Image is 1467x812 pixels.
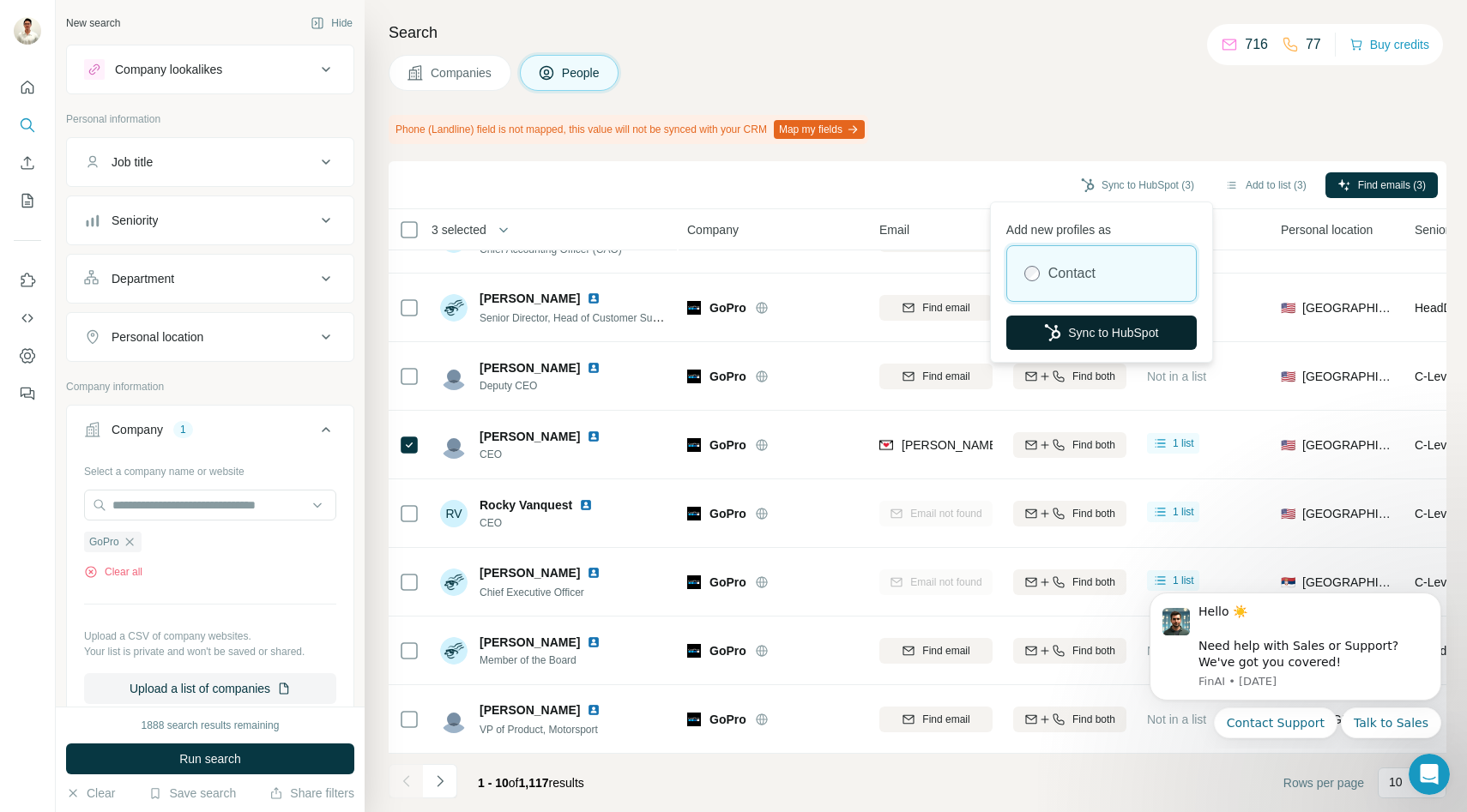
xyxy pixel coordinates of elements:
[1281,221,1373,238] span: Personal location
[1069,172,1206,198] button: Sync to HubSpot (3)
[879,707,993,732] button: Find email
[687,644,701,658] img: Logo of GoPro
[1302,368,1394,385] span: [GEOGRAPHIC_DATA]
[709,299,746,316] span: GoPro
[1302,574,1394,591] span: [GEOGRAPHIC_DATA]
[687,370,701,383] img: Logo of GoPro
[14,17,41,45] img: Avatar
[66,111,354,127] p: Personal information
[562,64,601,81] span: People
[14,110,41,141] button: Search
[478,776,509,790] span: 1 - 10
[1173,504,1194,520] span: 1 list
[1281,574,1295,591] span: 🇷🇸
[431,64,493,81] span: Companies
[509,776,519,790] span: of
[1415,370,1456,383] span: C-Level
[1415,221,1461,238] span: Seniority
[142,718,280,733] div: 1888 search results remaining
[480,244,622,256] span: Chief Accounting Officer (CAO)
[179,750,241,767] span: Run search
[774,120,865,139] button: Map my fields
[66,785,115,802] button: Clear
[480,310,676,324] span: Senior Director, Head of Customer Support
[67,141,353,183] button: Job title
[480,359,580,376] span: [PERSON_NAME]
[1281,299,1295,316] span: 🇺🇸
[440,363,468,390] img: Avatar
[709,368,746,385] span: GoPro
[480,447,607,462] span: CEO
[480,515,600,531] span: CEO
[1283,774,1364,791] span: Rows per page
[1415,507,1456,520] span: C-Level
[1072,574,1115,590] span: Find both
[14,340,41,371] button: Dashboard
[1013,569,1126,595] button: Find both
[115,61,222,78] div: Company lookalikes
[480,290,580,307] span: [PERSON_NAME]
[173,422,193,437] div: 1
[440,637,468,665] img: Avatar
[1325,172,1438,198] button: Find emails (3)
[423,764,457,798] button: Navigate to next page
[269,785,354,802] button: Share filters
[389,115,868,144] div: Phone (Landline) field is not mapped, this value will not be synced with your CRM
[480,724,598,736] span: VP of Product, Motorsport
[112,328,203,346] div: Personal location
[1302,299,1394,316] span: [GEOGRAPHIC_DATA]
[1349,33,1429,57] button: Buy credits
[1389,773,1403,791] p: 10
[67,316,353,358] button: Personal location
[1006,214,1197,238] p: Add new profiles as
[1072,712,1115,727] span: Find both
[879,364,993,389] button: Find email
[440,500,468,527] div: RV
[66,743,354,774] button: Run search
[902,438,1204,452] span: [PERSON_NAME][EMAIL_ADDRESS][DOMAIN_NAME]
[299,10,365,36] button: Hide
[480,496,572,514] span: Rocky Vanquest
[587,566,601,580] img: LinkedIn logo
[1013,501,1126,526] button: Find both
[879,221,909,238] span: Email
[67,258,353,299] button: Department
[67,49,353,90] button: Company lookalikes
[1013,638,1126,664] button: Find both
[879,436,893,454] img: provider findymail logo
[1415,438,1456,452] span: C-Level
[67,409,353,457] button: Company1
[389,21,1446,45] h4: Search
[432,221,486,238] span: 3 selected
[1213,172,1319,198] button: Add to list (3)
[14,265,41,296] button: Use Surfe on LinkedIn
[1173,573,1194,588] span: 1 list
[687,301,701,315] img: Logo of GoPro
[1358,177,1426,193] span: Find emails (3)
[687,713,701,726] img: Logo of GoPro
[1072,643,1115,659] span: Find both
[519,776,549,790] span: 1,117
[1409,754,1450,795] iframe: Intercom live chat
[84,644,336,659] p: Your list is private and won't be saved or shared.
[1245,34,1268,55] p: 716
[66,379,354,394] p: Company information
[687,438,701,452] img: Logo of GoPro
[687,575,701,589] img: Logo of GoPro
[587,430,601,443] img: LinkedIn logo
[587,635,601,649] img: LinkedIn logo
[440,294,468,322] img: Avatar
[84,673,336,704] button: Upload a list of companies
[687,507,701,520] img: Logo of GoPro
[587,292,601,305] img: LinkedIn logo
[480,564,580,581] span: [PERSON_NAME]
[148,785,236,802] button: Save search
[1048,263,1096,284] label: Contact
[14,303,41,334] button: Use Surfe API
[922,712,969,727] span: Find email
[587,703,601,717] img: LinkedIn logo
